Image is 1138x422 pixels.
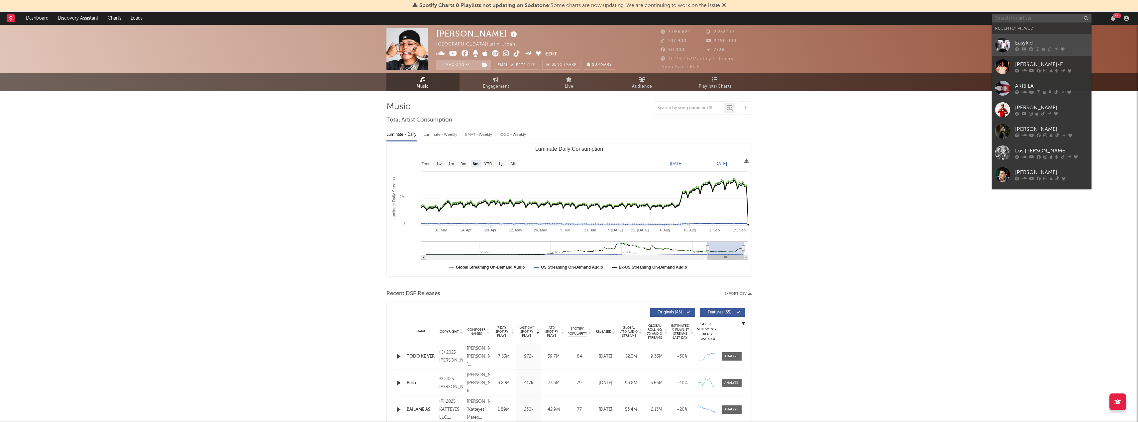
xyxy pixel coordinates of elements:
[419,3,549,8] span: Spotify Charts & Playlists not updating on Sodatone
[552,61,577,69] span: Benchmark
[518,380,540,386] div: 417k
[386,116,452,124] span: Total Artist Consumption
[671,406,693,413] div: ~ 20 %
[467,345,490,369] div: [PERSON_NAME] [PERSON_NAME] "[PERSON_NAME]", [PERSON_NAME] "Katteyes" & [PERSON_NAME] LLEVUL "[PE...
[671,380,693,386] div: ~ 10 %
[699,83,732,91] span: Playlists/Charts
[439,375,464,391] div: © 2025 [PERSON_NAME]
[594,406,617,413] div: [DATE]
[543,326,561,338] span: ATD Spotify Plays
[995,25,1088,33] div: Recently Viewed
[606,73,679,91] a: Audience
[533,73,606,91] a: Live
[671,324,689,340] span: Estimated % Playlist Streams Last Day
[596,330,611,334] span: Released
[631,228,649,232] text: 21. [DATE]
[1015,125,1088,133] div: [PERSON_NAME]
[992,77,1091,99] a: AKRIILA
[545,50,557,58] button: Edit
[461,162,466,166] text: 3m
[661,65,700,69] span: Jump Score: 80.5
[386,290,440,298] span: Recent DSP Releases
[568,326,587,336] span: Spotify Popularity
[407,406,436,413] a: BAILAME ASI
[472,162,478,166] text: 6m
[484,162,492,166] text: YTD
[543,406,565,413] div: 42.9M
[661,57,733,61] span: 11.495.463 Monthly Listeners
[509,228,522,232] text: 12. May
[646,406,668,413] div: 2.13M
[992,121,1091,142] a: [PERSON_NAME]
[103,12,126,25] a: Charts
[660,228,670,232] text: 4. Aug
[646,353,668,360] div: 9.33M
[568,406,591,413] div: 77
[483,83,509,91] span: Engagement
[724,292,752,296] button: Export CSV
[493,380,515,386] div: 3.29M
[518,353,540,360] div: 972k
[543,380,565,386] div: 73.3M
[391,177,396,219] text: Luminate Daily Streams
[417,83,429,91] span: Music
[706,48,725,52] span: 7738
[1015,60,1088,68] div: [PERSON_NAME]-E
[421,162,432,166] text: Zoom
[126,12,147,25] a: Leads
[992,56,1091,77] a: [PERSON_NAME]-E
[703,161,707,166] text: →
[436,60,478,70] button: Tracking
[697,322,717,342] div: Global Streaming Trend (Last 60D)
[494,60,539,70] button: Email AlertsOff
[565,83,573,91] span: Live
[646,380,668,386] div: 3.65M
[518,326,536,338] span: Last Day Spotify Plays
[493,326,511,338] span: 7 Day Spotify Plays
[992,99,1091,121] a: [PERSON_NAME]
[683,228,695,232] text: 18. Aug
[620,406,642,413] div: 53.4M
[594,380,617,386] div: [DATE]
[439,349,464,365] div: (C) 2025 [PERSON_NAME]
[700,308,745,317] button: Features(59)
[992,142,1091,164] a: Los [PERSON_NAME]
[992,185,1091,207] a: Amigo de Artistas
[407,329,436,334] div: Name
[568,353,591,360] div: 84
[467,371,490,395] div: [PERSON_NAME] [PERSON_NAME] & [PERSON_NAME] LLEVUL
[456,265,525,270] text: Global Streaming On-Demand Audio
[21,12,53,25] a: Dashboard
[448,162,454,166] text: 1m
[706,39,736,43] span: 2.190.000
[436,162,442,166] text: 1w
[460,228,471,232] text: 14. Apr
[467,398,490,422] div: [PERSON_NAME] "Katteyes", Mateo [PERSON_NAME] [PERSON_NAME] "[PERSON_NAME] on the Beatz", [PERSON...
[1015,147,1088,155] div: Los [PERSON_NAME]
[535,146,603,152] text: Luminate Daily Consumption
[543,353,565,360] div: 39.7M
[534,228,547,232] text: 26. May
[510,162,514,166] text: All
[541,265,603,270] text: US Streaming On-Demand Audio
[560,228,570,232] text: 9. Jun
[632,83,652,91] span: Audience
[467,328,486,336] span: Composer Names
[679,73,752,91] a: Playlists/Charts
[500,129,527,140] div: OCC - Weekly
[493,406,515,413] div: 1.89M
[607,228,623,232] text: 7. [DATE]
[992,164,1091,185] a: [PERSON_NAME]
[722,3,726,8] span: Dismiss
[542,60,580,70] a: Benchmark
[654,106,724,111] input: Search by song name or URL
[661,48,684,52] span: 60.000
[992,34,1091,56] a: Easykid
[620,380,642,386] div: 93.8M
[399,195,404,199] text: 2M
[714,161,727,166] text: [DATE]
[518,406,540,413] div: 230k
[436,28,519,39] div: [PERSON_NAME]
[386,129,417,140] div: Luminate - Daily
[620,326,638,338] span: Global ATD Audio Streams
